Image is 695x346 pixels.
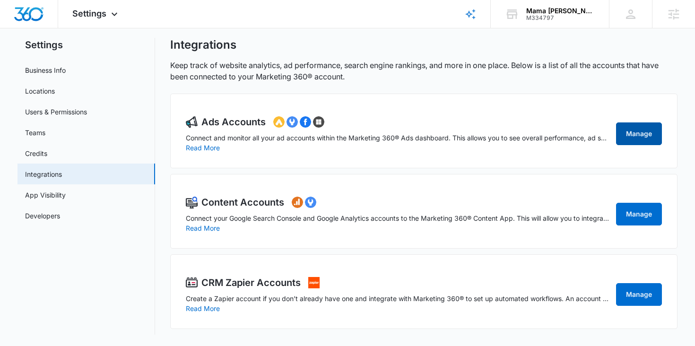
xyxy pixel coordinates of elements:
img: facebookads [300,116,311,128]
a: Teams [25,128,45,138]
img: googleads [273,116,285,128]
img: logo_orange.svg [15,15,23,23]
img: googlemerchantcenter [287,116,298,128]
button: Read More [186,145,220,151]
a: Manage [616,283,662,306]
img: googlesearchconsole [305,197,316,208]
div: v 4.0.25 [26,15,46,23]
a: Integrations [25,169,62,179]
a: Locations [25,86,55,96]
div: Domain Overview [36,56,85,62]
a: Credits [25,148,47,158]
div: Domain: [DOMAIN_NAME] [25,25,104,32]
img: settings.integrations.zapier.alt [308,277,320,288]
img: tab_keywords_by_traffic_grey.svg [94,55,102,62]
h2: Ads Accounts [201,115,266,129]
h2: Settings [17,38,155,52]
a: Users & Permissions [25,107,87,117]
h1: Integrations [170,38,236,52]
img: website_grey.svg [15,25,23,32]
img: bingads [313,116,324,128]
div: Keywords by Traffic [104,56,159,62]
p: Connect and monitor all your ad accounts within the Marketing 360® Ads dashboard. This allows you... [186,133,611,143]
button: Read More [186,305,220,312]
a: Manage [616,203,662,225]
h2: CRM Zapier Accounts [201,276,301,290]
a: Manage [616,122,662,145]
div: account id [526,15,595,21]
button: Read More [186,225,220,232]
img: tab_domain_overview_orange.svg [26,55,33,62]
h2: Content Accounts [201,195,284,209]
a: App Visibility [25,190,66,200]
span: Settings [72,9,106,18]
img: googleanalytics [292,197,303,208]
p: Create a Zapier account if you don’t already have one and integrate with Marketing 360® to set up... [186,294,611,303]
p: Keep track of website analytics, ad performance, search engine rankings, and more in one place. B... [170,60,678,82]
a: Developers [25,211,60,221]
a: Business Info [25,65,66,75]
div: account name [526,7,595,15]
p: Connect your Google Search Console and Google Analytics accounts to the Marketing 360® Content Ap... [186,213,611,223]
